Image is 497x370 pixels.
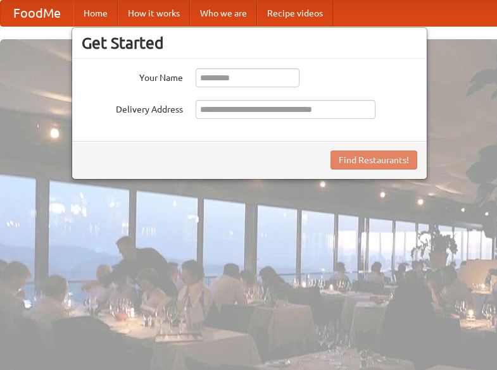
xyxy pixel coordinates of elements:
[82,34,417,52] h3: Get Started
[257,1,333,26] a: Recipe videos
[1,1,73,26] a: FoodMe
[73,1,118,26] a: Home
[330,151,417,170] button: Find Restaurants!
[82,68,183,84] label: Your Name
[118,1,190,26] a: How it works
[82,100,183,116] label: Delivery Address
[190,1,257,26] a: Who we are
